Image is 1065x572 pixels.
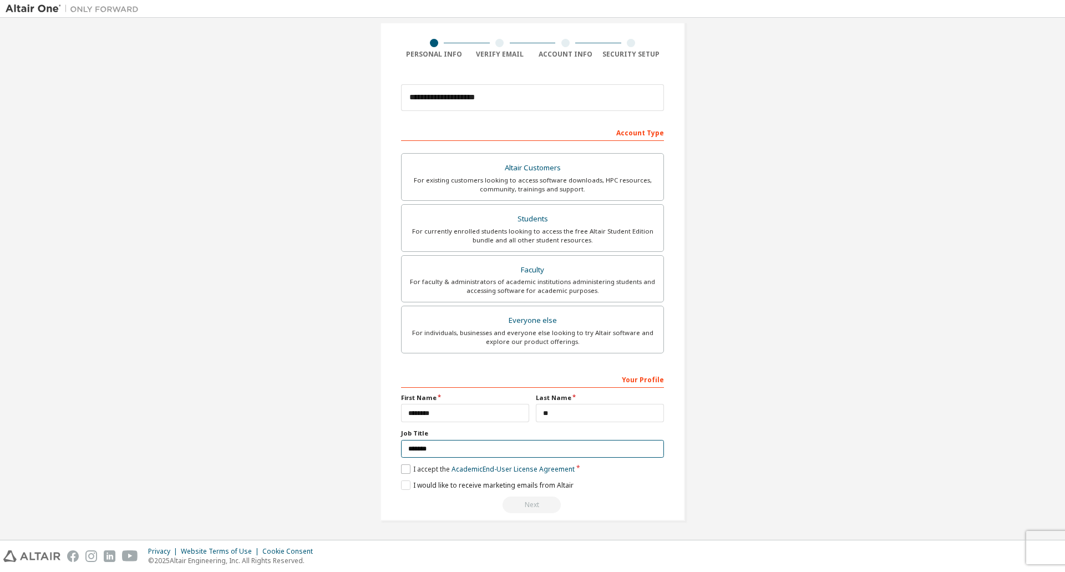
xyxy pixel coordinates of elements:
[408,211,657,227] div: Students
[408,262,657,278] div: Faculty
[401,497,664,513] div: Read and acccept EULA to continue
[401,480,574,490] label: I would like to receive marketing emails from Altair
[408,176,657,194] div: For existing customers looking to access software downloads, HPC resources, community, trainings ...
[401,429,664,438] label: Job Title
[401,393,529,402] label: First Name
[6,3,144,14] img: Altair One
[3,550,60,562] img: altair_logo.svg
[148,556,319,565] p: © 2025 Altair Engineering, Inc. All Rights Reserved.
[536,393,664,402] label: Last Name
[67,550,79,562] img: facebook.svg
[408,227,657,245] div: For currently enrolled students looking to access the free Altair Student Edition bundle and all ...
[408,328,657,346] div: For individuals, businesses and everyone else looking to try Altair software and explore our prod...
[532,50,599,59] div: Account Info
[148,547,181,556] div: Privacy
[122,550,138,562] img: youtube.svg
[104,550,115,562] img: linkedin.svg
[401,50,467,59] div: Personal Info
[408,160,657,176] div: Altair Customers
[467,50,533,59] div: Verify Email
[452,464,575,474] a: Academic End-User License Agreement
[408,277,657,295] div: For faculty & administrators of academic institutions administering students and accessing softwa...
[408,313,657,328] div: Everyone else
[85,550,97,562] img: instagram.svg
[599,50,665,59] div: Security Setup
[401,123,664,141] div: Account Type
[181,547,262,556] div: Website Terms of Use
[401,464,575,474] label: I accept the
[401,370,664,388] div: Your Profile
[262,547,319,556] div: Cookie Consent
